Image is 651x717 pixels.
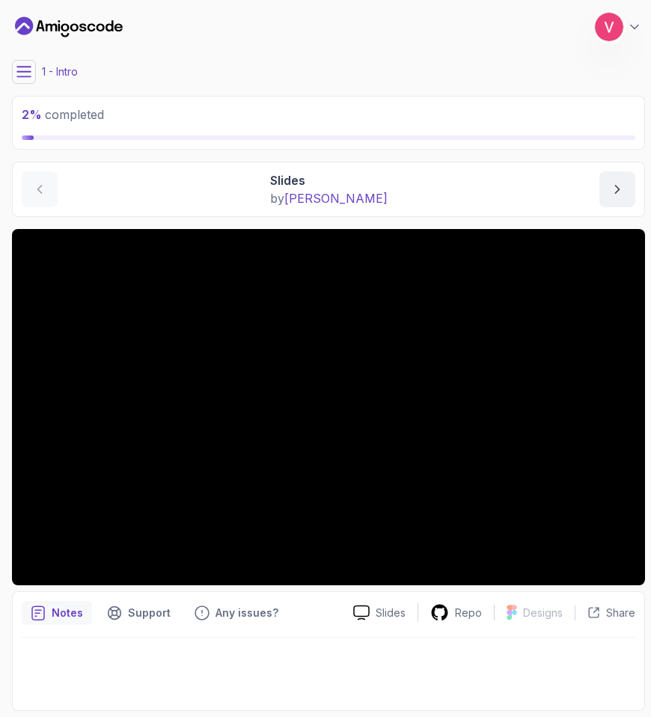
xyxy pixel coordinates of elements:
[376,605,406,620] p: Slides
[599,171,635,207] button: next content
[98,601,180,625] button: Support button
[284,191,388,206] span: [PERSON_NAME]
[455,605,482,620] p: Repo
[15,15,123,39] a: Dashboard
[128,605,171,620] p: Support
[22,171,58,207] button: previous content
[42,64,78,79] p: 1 - Intro
[341,605,418,620] a: Slides
[606,605,635,620] p: Share
[186,601,287,625] button: Feedback button
[22,601,92,625] button: notes button
[270,189,388,207] p: by
[270,171,388,189] p: Slides
[418,603,494,622] a: Repo
[22,107,42,122] span: 2 %
[595,13,623,41] img: user profile image
[52,605,83,620] p: Notes
[523,605,563,620] p: Designs
[22,107,104,122] span: completed
[575,605,635,620] button: Share
[216,605,278,620] p: Any issues?
[594,12,642,42] button: user profile image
